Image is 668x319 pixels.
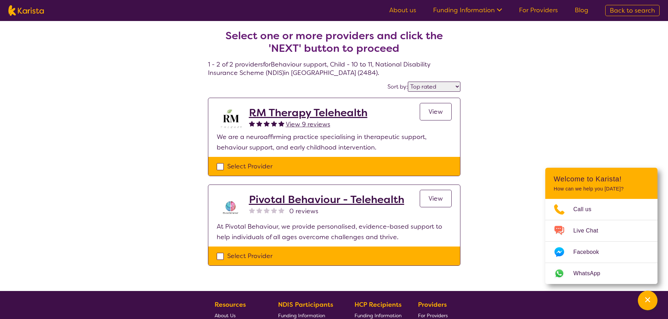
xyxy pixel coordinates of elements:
[217,132,452,153] p: We are a neuroaffirming practice specialising in therapeutic support, behaviour support, and earl...
[389,6,416,14] a: About us
[264,207,270,213] img: nonereviewstar
[286,120,330,129] span: View 9 reviews
[554,186,649,192] p: How can we help you [DATE]?
[249,120,255,126] img: fullstar
[249,106,367,119] a: RM Therapy Telehealth
[249,207,255,213] img: nonereviewstar
[545,168,657,284] div: Channel Menu
[519,6,558,14] a: For Providers
[286,119,330,130] a: View 9 reviews
[215,312,236,319] span: About Us
[217,193,245,221] img: s8av3rcikle0tbnjpqc8.png
[217,106,245,132] img: b3hjthhf71fnbidirs13.png
[264,120,270,126] img: fullstar
[216,29,452,55] h2: Select one or more providers and click the 'NEXT' button to proceed
[278,300,333,309] b: NDIS Participants
[573,268,609,279] span: WhatsApp
[575,6,588,14] a: Blog
[256,207,262,213] img: nonereviewstar
[418,312,448,319] span: For Providers
[545,263,657,284] a: Web link opens in a new tab.
[256,120,262,126] img: fullstar
[605,5,660,16] a: Back to search
[249,193,404,206] a: Pivotal Behaviour - Telehealth
[278,312,325,319] span: Funding Information
[420,103,452,120] a: View
[638,291,657,310] button: Channel Menu
[215,300,246,309] b: Resources
[355,312,402,319] span: Funding Information
[418,300,447,309] b: Providers
[429,108,443,116] span: View
[278,120,284,126] img: fullstar
[610,6,655,15] span: Back to search
[217,221,452,242] p: At Pivotal Behaviour, we provide personalised, evidence-based support to help individuals of all ...
[573,226,607,236] span: Live Chat
[355,300,402,309] b: HCP Recipients
[545,199,657,284] ul: Choose channel
[271,120,277,126] img: fullstar
[271,207,277,213] img: nonereviewstar
[433,6,502,14] a: Funding Information
[554,175,649,183] h2: Welcome to Karista!
[278,207,284,213] img: nonereviewstar
[208,13,460,77] h4: 1 - 2 of 2 providers for Behaviour support , Child - 10 to 11 , National Disability Insurance Sch...
[387,83,408,90] label: Sort by:
[573,247,607,257] span: Facebook
[289,206,318,216] span: 0 reviews
[420,190,452,207] a: View
[429,194,443,203] span: View
[573,204,600,215] span: Call us
[8,5,44,16] img: Karista logo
